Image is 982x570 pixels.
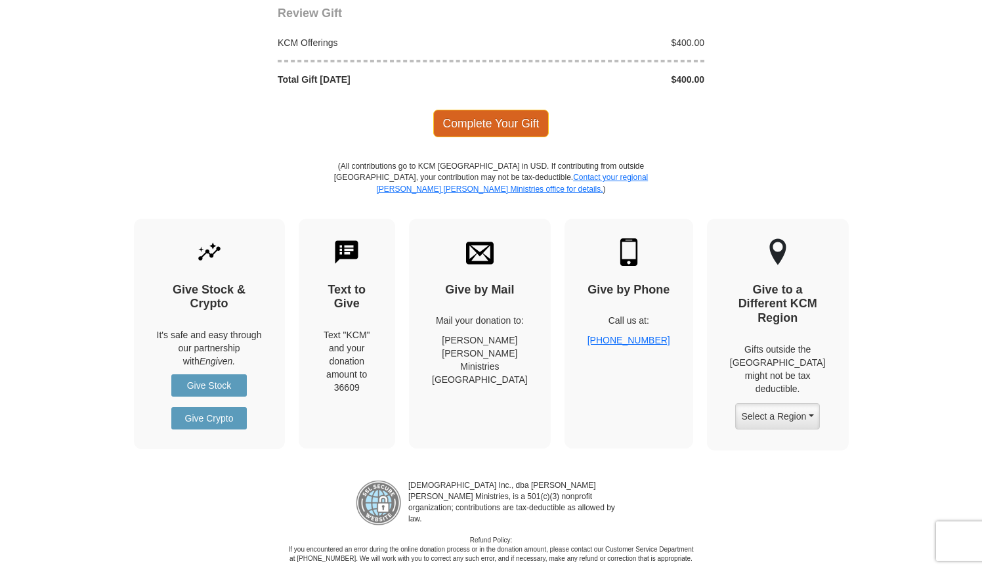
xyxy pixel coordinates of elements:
div: Text "KCM" and your donation amount to 36609 [322,328,373,394]
div: KCM Offerings [271,36,492,49]
h4: Give by Phone [587,283,670,297]
span: Review Gift [278,7,342,20]
button: Select a Region [735,403,819,429]
p: [DEMOGRAPHIC_DATA] Inc., dba [PERSON_NAME] [PERSON_NAME] Ministries, is a 501(c)(3) nonprofit org... [402,480,626,526]
h4: Text to Give [322,283,373,311]
a: Give Crypto [171,407,247,429]
div: Total Gift [DATE] [271,73,492,86]
img: refund-policy [356,480,402,526]
h4: Give Stock & Crypto [157,283,262,311]
img: mobile.svg [615,238,643,266]
p: (All contributions go to KCM [GEOGRAPHIC_DATA] in USD. If contributing from outside [GEOGRAPHIC_D... [333,161,649,218]
a: Give Stock [171,374,247,397]
i: Engiven. [200,356,235,366]
img: give-by-stock.svg [196,238,223,266]
a: [PHONE_NUMBER] [587,335,670,345]
p: Call us at: [587,314,670,327]
p: Refund Policy: If you encountered an error during the online donation process or in the donation ... [288,536,694,564]
h4: Give to a Different KCM Region [730,283,826,326]
p: Gifts outside the [GEOGRAPHIC_DATA] might not be tax deductible. [730,343,826,395]
img: other-region [769,238,787,266]
p: Mail your donation to: [432,314,528,327]
div: $400.00 [491,73,712,86]
img: envelope.svg [466,238,494,266]
a: Contact your regional [PERSON_NAME] [PERSON_NAME] Ministries office for details. [376,173,648,193]
p: It's safe and easy through our partnership with [157,328,262,368]
span: Complete Your Gift [433,110,549,137]
img: text-to-give.svg [333,238,360,266]
h4: Give by Mail [432,283,528,297]
div: $400.00 [491,36,712,49]
p: [PERSON_NAME] [PERSON_NAME] Ministries [GEOGRAPHIC_DATA] [432,334,528,386]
